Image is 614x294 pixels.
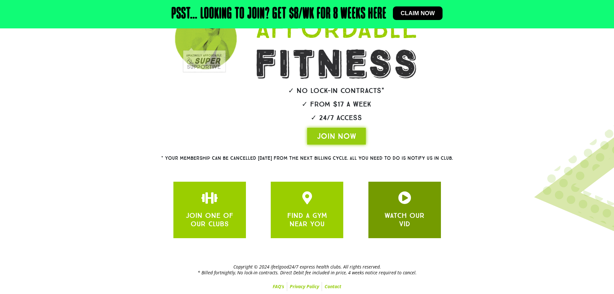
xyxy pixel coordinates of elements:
h2: ✓ 24/7 Access [237,114,436,121]
a: WATCH OUR VID [385,211,424,228]
h2: * Your membership can be cancelled [DATE] from the next billing cycle. All you need to do is noti... [138,156,476,161]
h2: Copyright © 2024 ifeelgood24/7 express health clubs. All rights reserved. * Billed fortnightly, N... [101,264,513,276]
a: Claim now [393,6,443,20]
h2: ✓ From $17 a week [237,101,436,108]
nav: Menu [101,282,513,291]
span: JOIN NOW [317,131,356,141]
a: JOIN ONE OF OUR CLUBS [301,191,314,204]
a: JOIN ONE OF OUR CLUBS [203,191,216,204]
a: Privacy Policy [287,282,322,291]
a: JOIN NOW [307,128,366,145]
a: JOIN ONE OF OUR CLUBS [186,211,233,228]
a: FIND A GYM NEAR YOU [287,211,327,228]
a: JOIN ONE OF OUR CLUBS [398,191,411,204]
a: Contact [322,282,344,291]
span: Claim now [401,10,435,16]
a: FAQ’s [270,282,287,291]
h2: ✓ No lock-in contracts* [237,87,436,94]
h2: Psst… Looking to join? Get $8/wk for 8 weeks here [171,6,386,22]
